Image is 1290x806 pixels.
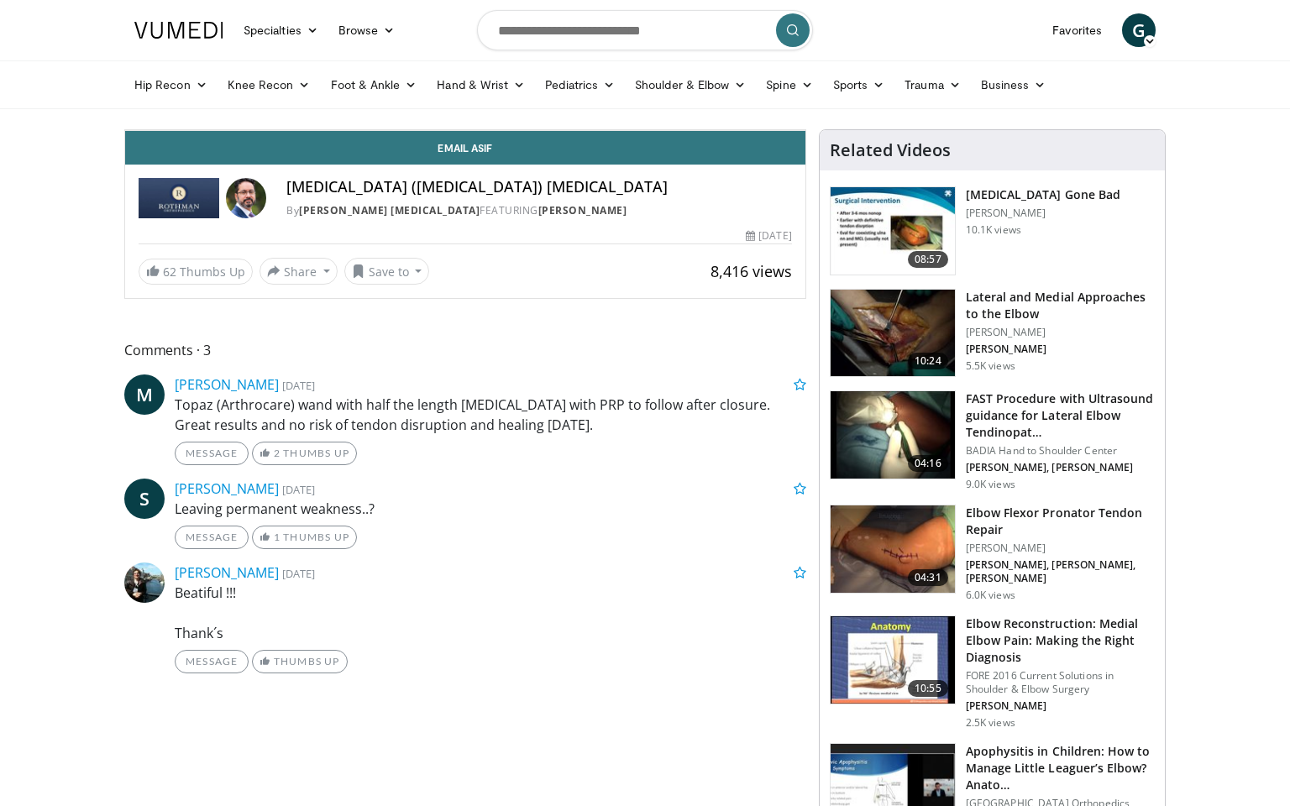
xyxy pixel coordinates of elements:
[226,178,266,218] img: Avatar
[124,563,165,603] img: Avatar
[966,289,1155,322] h3: Lateral and Medial Approaches to the Elbow
[321,68,427,102] a: Foot & Ankle
[908,251,948,268] span: 08:57
[175,442,249,465] a: Message
[830,390,1155,491] a: 04:16 FAST Procedure with Ultrasound guidance for Lateral Elbow Tendinopat… BADIA Hand to Shoulde...
[830,505,1155,602] a: 04:31 Elbow Flexor Pronator Tendon Repair [PERSON_NAME] [PERSON_NAME], [PERSON_NAME], [PERSON_NAM...
[328,13,406,47] a: Browse
[746,228,791,243] div: [DATE]
[966,669,1155,696] p: FORE 2016 Current Solutions in Shoulder & Elbow Surgery
[966,589,1015,602] p: 6.0K views
[966,505,1155,538] h3: Elbow Flexor Pronator Tendon Repair
[427,68,535,102] a: Hand & Wrist
[966,444,1155,458] p: BADIA Hand to Shoulder Center
[139,259,253,285] a: 62 Thumbs Up
[175,650,249,673] a: Message
[966,390,1155,441] h3: FAST Procedure with Ultrasound guidance for Lateral Elbow Tendinopat…
[966,699,1155,713] p: [PERSON_NAME]
[908,353,948,369] span: 10:24
[756,68,822,102] a: Spine
[252,650,347,673] a: Thumbs Up
[252,442,357,465] a: 2 Thumbs Up
[218,68,321,102] a: Knee Recon
[282,378,315,393] small: [DATE]
[966,478,1015,491] p: 9.0K views
[477,10,813,50] input: Search topics, interventions
[252,526,357,549] a: 1 Thumbs Up
[831,391,955,479] img: E-HI8y-Omg85H4KX4xMDoxOjBzMTt2bJ_4.150x105_q85_crop-smart_upscale.jpg
[125,130,805,131] video-js: Video Player
[894,68,971,102] a: Trauma
[124,339,806,361] span: Comments 3
[966,743,1155,793] h3: Apophysitis in Children: How to Manage Little Leaguer’s Elbow? Anato…
[175,526,249,549] a: Message
[124,374,165,415] a: M
[538,203,627,217] a: [PERSON_NAME]
[831,616,955,704] img: 36803670-8fbd-47ae-96f4-ac19e5fa6228.150x105_q85_crop-smart_upscale.jpg
[299,203,480,217] a: [PERSON_NAME] [MEDICAL_DATA]
[831,290,955,377] img: 9424d663-6ae8-4169-baaa-1336231d538d.150x105_q85_crop-smart_upscale.jpg
[163,264,176,280] span: 62
[535,68,625,102] a: Pediatrics
[274,531,281,543] span: 1
[831,505,955,593] img: 74af4079-b4cf-476d-abbe-92813b4831c1.150x105_q85_crop-smart_upscale.jpg
[344,258,430,285] button: Save to
[175,583,806,643] p: Beatiful !!! Thank´s
[966,186,1120,203] h3: [MEDICAL_DATA] Gone Bad
[286,178,792,196] h4: [MEDICAL_DATA] ([MEDICAL_DATA]) [MEDICAL_DATA]
[966,615,1155,666] h3: Elbow Reconstruction: Medial Elbow Pain: Making the Right Diagnosis
[830,186,1155,275] a: 08:57 [MEDICAL_DATA] Gone Bad [PERSON_NAME] 10.1K views
[966,326,1155,339] p: [PERSON_NAME]
[971,68,1057,102] a: Business
[282,482,315,497] small: [DATE]
[139,178,219,218] img: Rothman Hand Surgery
[711,261,792,281] span: 8,416 views
[908,680,948,697] span: 10:55
[966,223,1021,237] p: 10.1K views
[966,461,1155,474] p: [PERSON_NAME], [PERSON_NAME]
[175,499,806,519] p: Leaving permanent weakness..?
[124,479,165,519] a: S
[625,68,756,102] a: Shoulder & Elbow
[908,455,948,472] span: 04:16
[124,68,218,102] a: Hip Recon
[966,343,1155,356] p: [PERSON_NAME]
[830,289,1155,378] a: 10:24 Lateral and Medial Approaches to the Elbow [PERSON_NAME] [PERSON_NAME] 5.5K views
[1122,13,1156,47] a: G
[233,13,328,47] a: Specialties
[966,716,1015,730] p: 2.5K views
[175,375,279,394] a: [PERSON_NAME]
[908,569,948,586] span: 04:31
[175,563,279,582] a: [PERSON_NAME]
[830,615,1155,730] a: 10:55 Elbow Reconstruction: Medial Elbow Pain: Making the Right Diagnosis FORE 2016 Current Solut...
[260,258,338,285] button: Share
[830,140,951,160] h4: Related Videos
[134,22,223,39] img: VuMedi Logo
[966,558,1155,585] p: [PERSON_NAME], [PERSON_NAME], [PERSON_NAME]
[966,542,1155,555] p: [PERSON_NAME]
[175,479,279,498] a: [PERSON_NAME]
[1042,13,1112,47] a: Favorites
[966,359,1015,373] p: 5.5K views
[282,566,315,581] small: [DATE]
[175,395,806,435] p: Topaz (Arthrocare) wand with half the length [MEDICAL_DATA] with PRP to follow after closure. Gre...
[286,203,792,218] div: By FEATURING
[966,207,1120,220] p: [PERSON_NAME]
[831,187,955,275] img: -TiYc6krEQGNAzh34xMDoxOmdtO40mAx.150x105_q85_crop-smart_upscale.jpg
[823,68,895,102] a: Sports
[125,131,805,165] a: Email Asif
[274,447,281,459] span: 2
